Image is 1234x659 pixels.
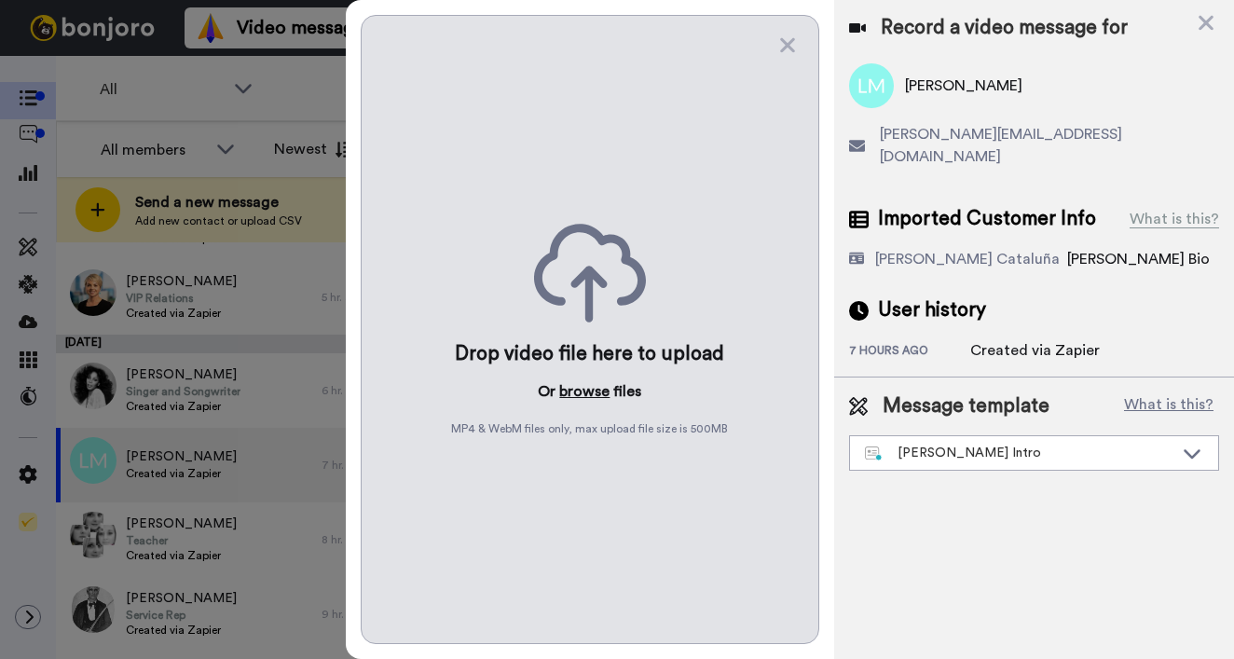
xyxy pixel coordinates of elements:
div: Drop video file here to upload [455,341,724,367]
span: Message template [883,392,1049,420]
span: MP4 & WebM files only, max upload file size is 500 MB [451,421,728,436]
span: Imported Customer Info [878,205,1096,233]
button: browse [559,380,610,403]
span: [PERSON_NAME][EMAIL_ADDRESS][DOMAIN_NAME] [880,123,1219,168]
div: What is this? [1130,208,1219,230]
button: What is this? [1118,392,1219,420]
img: nextgen-template.svg [865,446,883,461]
div: 7 hours ago [849,343,970,362]
span: [PERSON_NAME] Bio [1067,252,1210,267]
div: [PERSON_NAME] Cataluña [875,248,1060,270]
p: Or files [538,380,641,403]
div: Created via Zapier [970,339,1100,362]
span: User history [878,296,986,324]
div: [PERSON_NAME] Intro [865,444,1173,462]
